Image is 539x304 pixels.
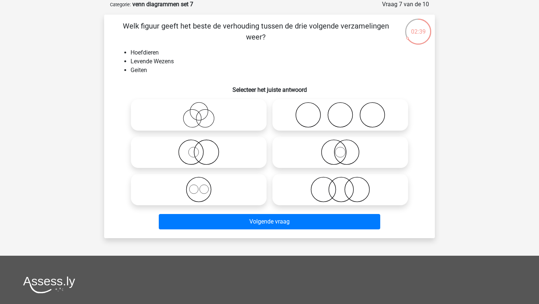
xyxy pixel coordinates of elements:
[110,2,131,7] small: Categorie:
[116,20,396,42] p: Welk figuur geeft het beste de verhouding tussen de drie volgende verzamelingen weer?
[131,48,423,57] li: Hoefdieren
[132,1,193,8] strong: venn diagrammen set 7
[131,57,423,66] li: Levende Wezens
[23,276,75,293] img: Assessly logo
[116,80,423,93] h6: Selecteer het juiste antwoord
[404,18,432,36] div: 02:39
[131,66,423,75] li: Geiten
[159,214,381,229] button: Volgende vraag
